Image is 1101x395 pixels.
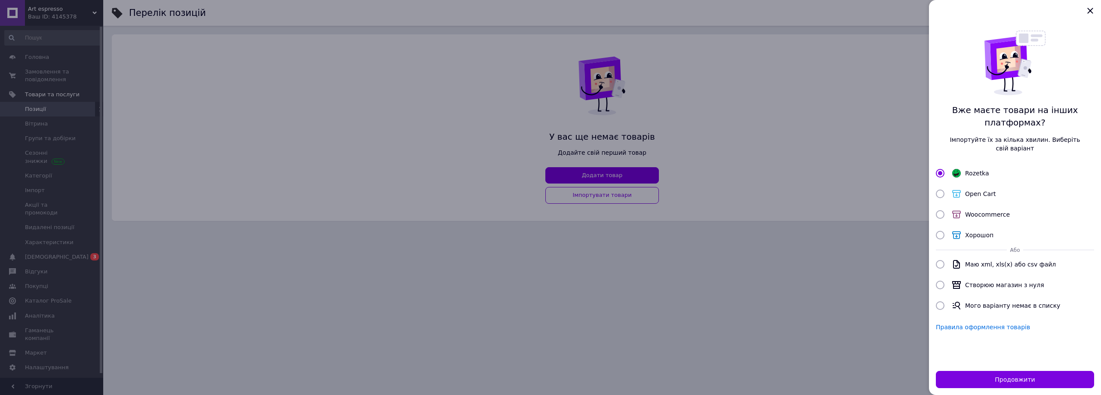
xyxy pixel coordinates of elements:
[965,302,1060,309] span: Мого варіанту немає в списку
[950,104,1080,129] span: Вже маєте товари на інших платформах?
[1010,247,1020,253] span: Або
[936,324,1030,331] a: Правила оформлення товарів
[965,232,993,239] span: Хорошоп
[936,371,1094,388] button: Продовжити
[965,211,1010,218] span: Woocommerce
[965,261,1056,268] span: Маю xml, xls(x) або csv файл
[965,282,1044,288] span: Створюю магазин з нуля
[965,190,996,197] span: Open Cart
[1083,3,1098,18] button: Закрыть
[965,170,989,177] span: Rozetka
[950,135,1080,153] span: Імпортуйте їх за кілька хвилин. Виберіть свій варіант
